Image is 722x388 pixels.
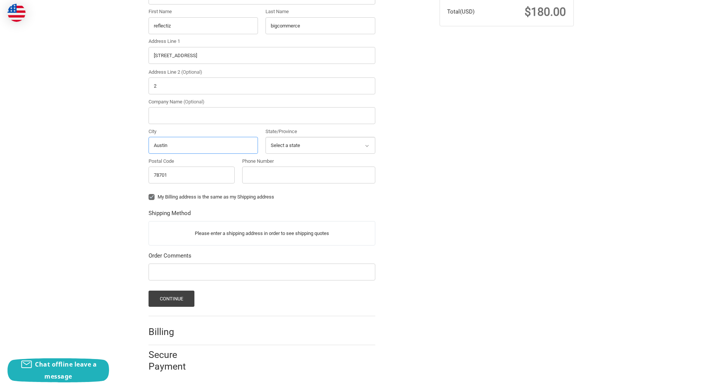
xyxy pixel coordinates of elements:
[63,3,86,10] span: Checkout
[447,8,475,15] span: Total (USD)
[184,99,205,105] small: (Optional)
[8,358,109,382] button: Chat offline leave a message
[265,8,375,15] label: Last Name
[149,128,258,135] label: City
[149,68,375,76] label: Address Line 2
[35,360,97,380] span: Chat offline leave a message
[149,194,375,200] label: My Billing address is the same as my Shipping address
[242,158,375,165] label: Phone Number
[149,209,191,221] legend: Shipping Method
[525,5,566,18] span: $180.00
[149,38,375,45] label: Address Line 1
[149,98,375,106] label: Company Name
[265,128,375,135] label: State/Province
[149,252,191,264] legend: Order Comments
[149,326,193,338] h2: Billing
[149,349,199,373] h2: Secure Payment
[149,8,258,15] label: First Name
[149,291,195,307] button: Continue
[149,226,375,241] p: Please enter a shipping address in order to see shipping quotes
[149,158,235,165] label: Postal Code
[181,69,202,75] small: (Optional)
[8,4,26,22] img: duty and tax information for United States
